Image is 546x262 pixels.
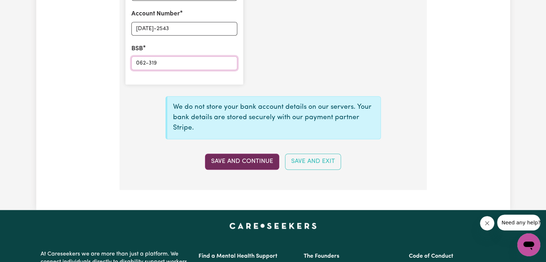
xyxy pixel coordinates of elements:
[131,44,143,53] label: BSB
[480,216,494,230] iframe: Close message
[173,102,375,133] p: We do not store your bank account details on our servers. Your bank details are stored securely w...
[409,253,453,259] a: Code of Conduct
[229,223,317,229] a: Careseekers home page
[517,233,540,256] iframe: Button to launch messaging window
[131,9,180,19] label: Account Number
[285,154,341,169] button: Save and Exit
[205,154,279,169] button: Save and Continue
[497,215,540,230] iframe: Message from company
[131,56,237,70] input: e.g. 110000
[4,5,43,11] span: Need any help?
[131,22,237,36] input: e.g. 000123456
[304,253,339,259] a: The Founders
